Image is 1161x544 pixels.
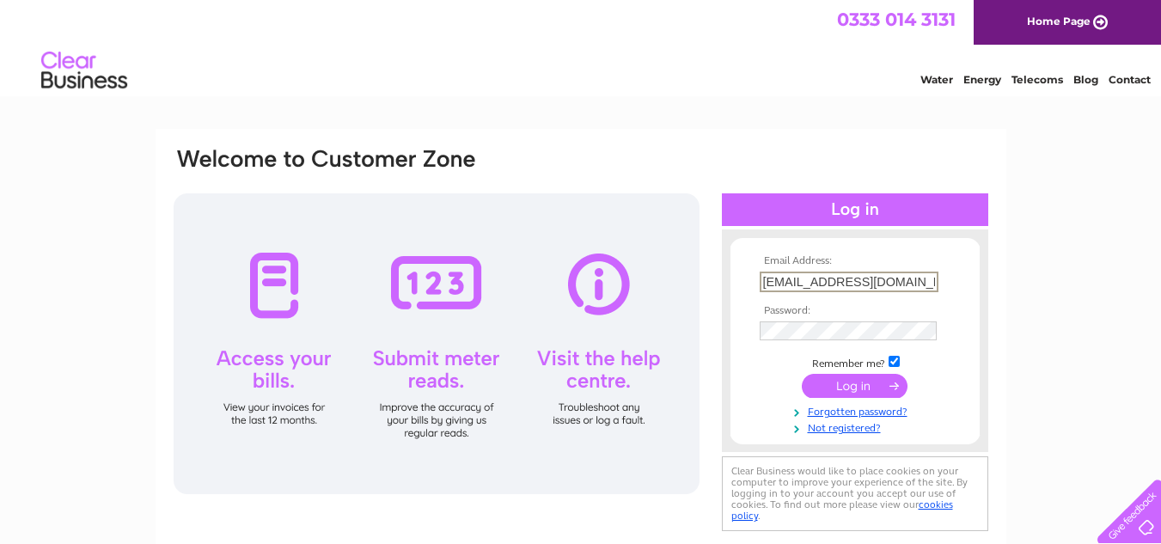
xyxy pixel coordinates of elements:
a: Forgotten password? [760,402,955,419]
a: Blog [1073,73,1098,86]
td: Remember me? [755,353,955,370]
div: Clear Business would like to place cookies on your computer to improve your experience of the sit... [722,456,988,531]
a: Contact [1109,73,1151,86]
a: Water [920,73,953,86]
a: cookies policy [731,498,953,522]
a: Energy [963,73,1001,86]
a: 0333 014 3131 [837,9,956,30]
th: Email Address: [755,255,955,267]
th: Password: [755,305,955,317]
a: Not registered? [760,419,955,435]
img: logo.png [40,45,128,97]
a: Telecoms [1011,73,1063,86]
input: Submit [802,374,907,398]
div: Clear Business is a trading name of Verastar Limited (registered in [GEOGRAPHIC_DATA] No. 3667643... [175,9,987,83]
